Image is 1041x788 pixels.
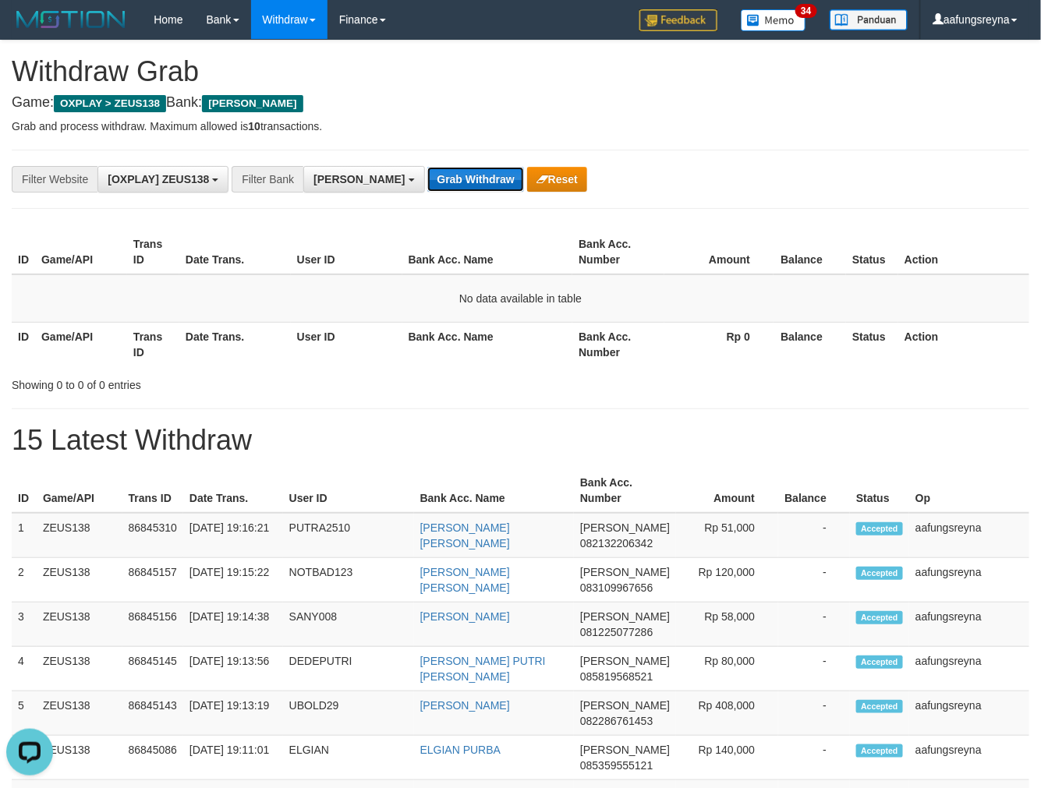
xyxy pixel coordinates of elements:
button: Grab Withdraw [427,167,523,192]
th: Rp 0 [664,322,774,366]
td: - [778,647,850,691]
span: [PERSON_NAME] [580,610,670,623]
td: 86845310 [122,513,183,558]
span: Accepted [856,611,903,624]
td: Rp 58,000 [676,602,778,647]
span: Copy 085819568521 to clipboard [580,670,653,683]
div: Showing 0 to 0 of 0 entries [12,371,422,393]
td: aafungsreyna [909,513,1029,558]
a: [PERSON_NAME] [420,610,510,623]
td: [DATE] 19:13:56 [183,647,283,691]
td: aafungsreyna [909,602,1029,647]
td: NOTBAD123 [283,558,414,602]
th: Game/API [35,322,127,366]
th: Balance [774,230,846,274]
th: Balance [774,322,846,366]
th: Status [850,468,909,513]
span: Accepted [856,522,903,535]
td: ZEUS138 [37,736,122,780]
td: - [778,558,850,602]
a: [PERSON_NAME] PUTRI [PERSON_NAME] [420,655,546,683]
img: MOTION_logo.png [12,8,130,31]
th: User ID [291,230,402,274]
td: 3 [12,602,37,647]
span: [PERSON_NAME] [202,95,303,112]
th: User ID [283,468,414,513]
th: Bank Acc. Number [572,322,664,366]
span: [PERSON_NAME] [580,655,670,667]
th: Bank Acc. Number [572,230,664,274]
th: Amount [664,230,774,274]
span: [PERSON_NAME] [580,566,670,578]
img: Button%20Memo.svg [741,9,806,31]
th: Op [909,468,1029,513]
img: panduan.png [830,9,908,30]
td: [DATE] 19:13:19 [183,691,283,736]
span: Copy 082132206342 to clipboard [580,537,653,549]
th: Balance [778,468,850,513]
td: ZEUS138 [37,647,122,691]
a: ELGIAN PURBA [420,744,501,756]
th: ID [12,468,37,513]
th: Amount [676,468,778,513]
td: - [778,691,850,736]
td: PUTRA2510 [283,513,414,558]
td: No data available in table [12,274,1029,323]
th: ID [12,322,35,366]
th: Bank Acc. Number [574,468,676,513]
td: 86845086 [122,736,183,780]
td: [DATE] 19:14:38 [183,602,283,647]
td: 86845156 [122,602,183,647]
button: [OXPLAY] ZEUS138 [97,166,228,193]
th: Status [846,230,898,274]
a: [PERSON_NAME] [PERSON_NAME] [420,566,510,594]
strong: 10 [248,120,260,133]
span: Accepted [856,744,903,758]
span: [PERSON_NAME] [313,173,405,186]
span: Copy 082286761453 to clipboard [580,715,653,727]
span: Copy 081225077286 to clipboard [580,626,653,638]
td: ZEUS138 [37,513,122,558]
td: ZEUS138 [37,602,122,647]
td: Rp 51,000 [676,513,778,558]
span: Accepted [856,655,903,669]
th: Action [898,230,1029,274]
th: Trans ID [127,230,179,274]
td: [DATE] 19:15:22 [183,558,283,602]
td: Rp 408,000 [676,691,778,736]
td: 4 [12,647,37,691]
img: Feedback.jpg [639,9,717,31]
a: [PERSON_NAME] [420,699,510,712]
span: [PERSON_NAME] [580,521,670,534]
th: Date Trans. [179,230,291,274]
span: Accepted [856,700,903,713]
td: 86845145 [122,647,183,691]
button: [PERSON_NAME] [303,166,424,193]
a: [PERSON_NAME] [PERSON_NAME] [420,521,510,549]
td: ZEUS138 [37,558,122,602]
th: User ID [291,322,402,366]
td: [DATE] 19:16:21 [183,513,283,558]
td: - [778,602,850,647]
span: Copy 083109967656 to clipboard [580,581,653,594]
td: - [778,736,850,780]
th: Date Trans. [183,468,283,513]
td: SANY008 [283,602,414,647]
span: OXPLAY > ZEUS138 [54,95,166,112]
h1: Withdraw Grab [12,56,1029,87]
td: ELGIAN [283,736,414,780]
td: 86845143 [122,691,183,736]
th: Game/API [37,468,122,513]
th: Trans ID [127,322,179,366]
span: [PERSON_NAME] [580,744,670,756]
span: [OXPLAY] ZEUS138 [108,173,209,186]
span: Accepted [856,567,903,580]
td: Rp 120,000 [676,558,778,602]
th: Bank Acc. Name [414,468,574,513]
button: Reset [527,167,587,192]
td: aafungsreyna [909,558,1029,602]
th: Action [898,322,1029,366]
td: UBOLD29 [283,691,414,736]
h1: 15 Latest Withdraw [12,425,1029,456]
td: aafungsreyna [909,736,1029,780]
